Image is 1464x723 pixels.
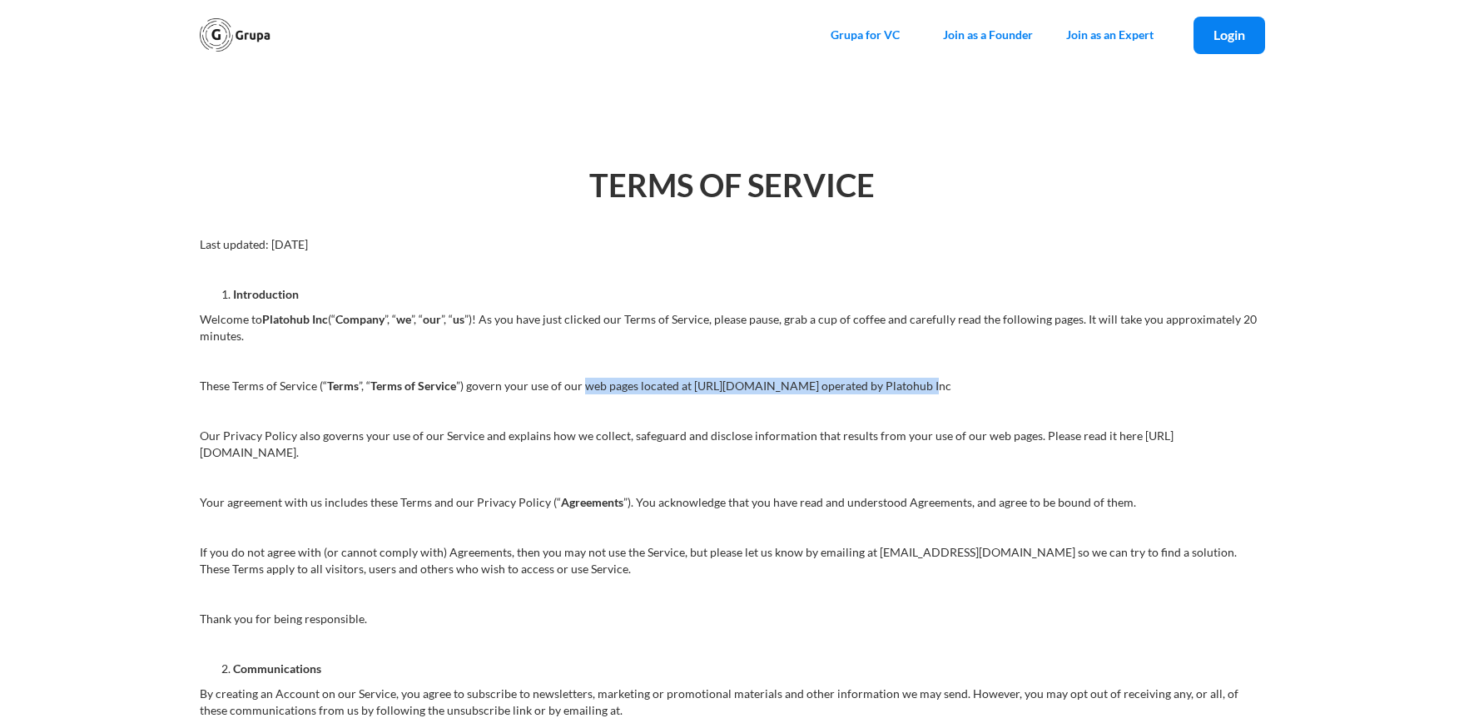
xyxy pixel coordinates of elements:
strong: Platohub Inc [262,312,328,326]
strong: TERMS OF SERVICE [589,166,875,204]
p: If you do not agree with (or cannot comply with) Agreements, then you may not use the Service, bu... [200,544,1265,577]
strong: Company [335,312,385,326]
strong: Terms of Service [370,379,456,393]
p: Welcome to (“ ”, “ ”, “ ”, “ ”)! As you have just clicked our Terms of Service, please pause, gra... [200,311,1265,344]
p: Last updated: [DATE] [200,236,1265,253]
a: home [200,18,271,52]
a: Login [1194,17,1265,54]
a: Grupa for VC [814,10,916,60]
a: Join as an Expert [1050,10,1170,60]
strong: us [453,312,464,326]
strong: Introduction [233,287,299,301]
p: These Terms of Service (“ ”, “ ”) govern your use of our web pages located at [URL][DOMAIN_NAME] ... [200,378,1265,394]
strong: Terms [327,379,359,393]
a: Join as a Founder [926,10,1050,60]
p: Your agreement with us includes these Terms and our Privacy Policy (“ ”). You acknowledge that yo... [200,494,1265,511]
p: Our Privacy Policy also governs your use of our Service and explains how we collect, safeguard an... [200,428,1265,461]
strong: our [423,312,441,326]
p: By creating an Account on our Service, you agree to subscribe to newsletters, marketing or promot... [200,686,1265,719]
strong: Communications [233,661,321,676]
strong: Agreements [561,495,623,509]
p: Thank you for being responsible. [200,611,1265,627]
strong: we [396,312,411,326]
